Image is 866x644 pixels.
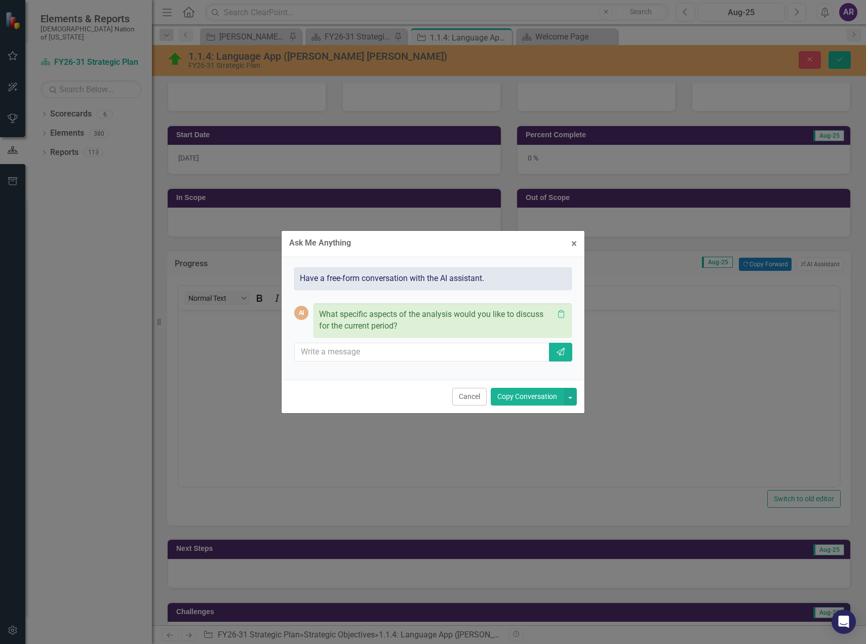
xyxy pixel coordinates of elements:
div: AI [294,306,308,320]
button: Cancel [452,388,487,406]
p: What specific aspects of the analysis would you like to discuss for the current period? [319,309,554,332]
div: Have a free-form conversation with the AI assistant. [294,267,572,290]
input: Write a message [294,343,550,361]
div: Open Intercom Messenger [832,610,856,634]
span: × [571,237,577,250]
button: Copy Conversation [491,388,564,406]
div: Ask Me Anything [289,238,351,248]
